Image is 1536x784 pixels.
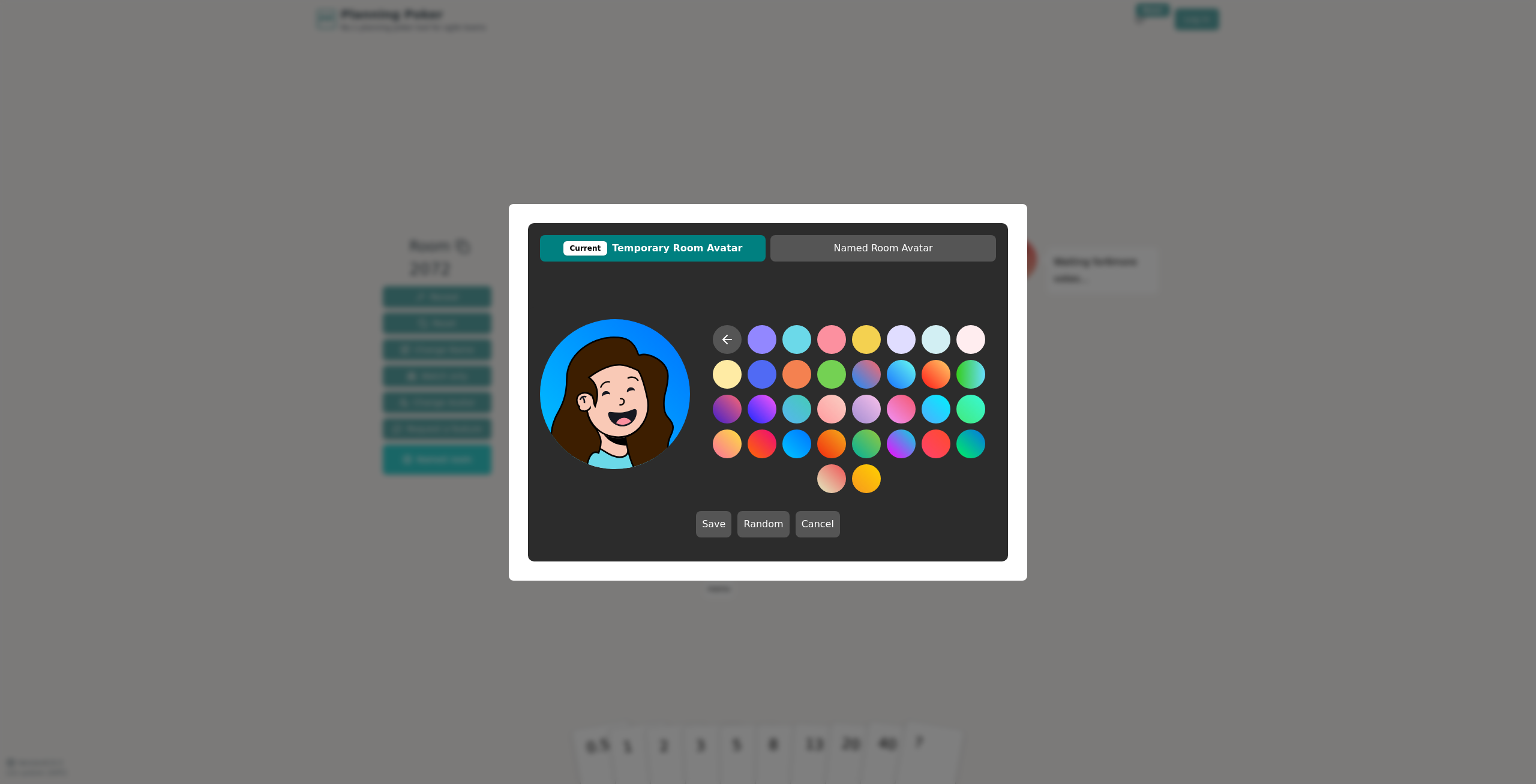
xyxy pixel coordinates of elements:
[776,241,990,256] span: Named Room Avatar
[546,241,760,256] span: Temporary Room Avatar
[737,511,789,537] button: Random
[696,511,731,537] button: Save
[770,235,996,262] button: Named Room Avatar
[540,235,766,262] button: CurrentTemporary Room Avatar
[796,511,840,537] button: Cancel
[563,241,608,256] div: Current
